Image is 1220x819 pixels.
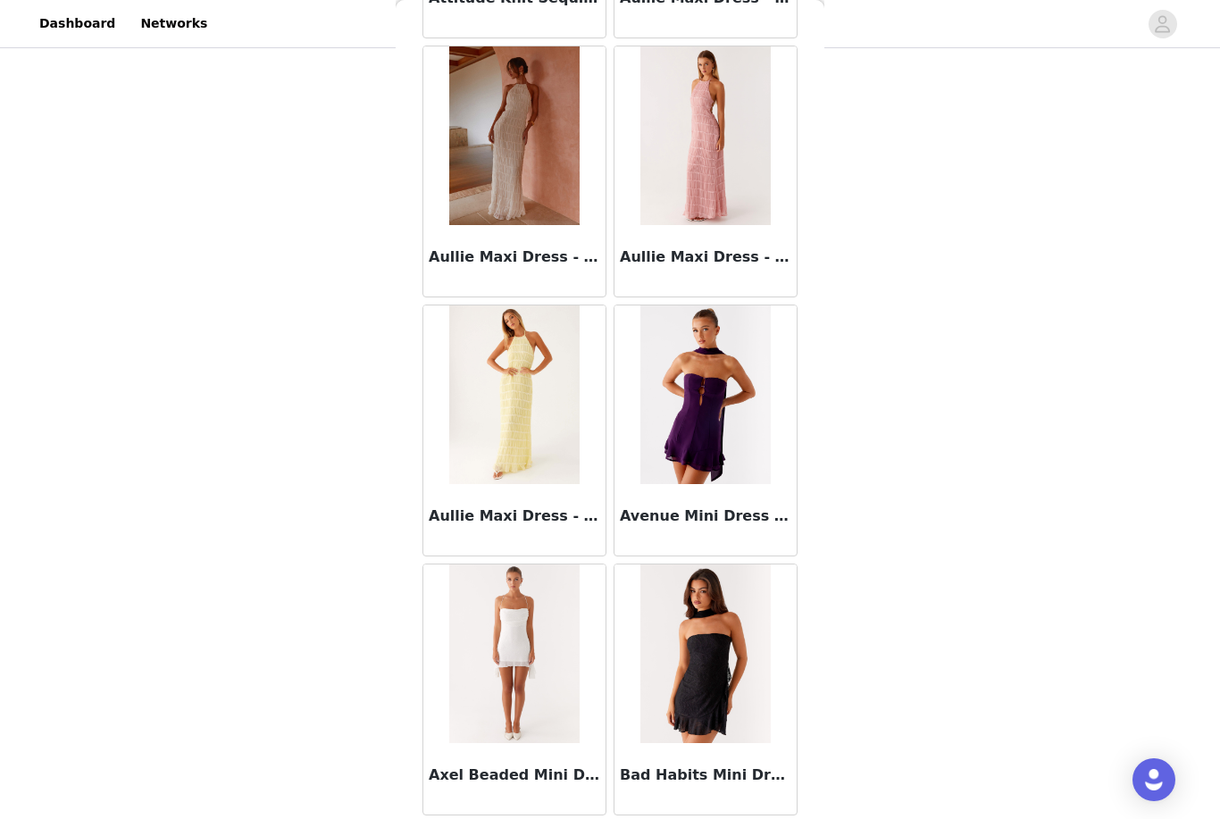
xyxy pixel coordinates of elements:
[449,564,579,743] img: Axel Beaded Mini Dress - White
[640,564,770,743] img: Bad Habits Mini Dress - Black
[429,247,600,268] h3: Aullie Maxi Dress - Ivory
[620,247,791,268] h3: Aullie Maxi Dress - Pink
[449,46,579,225] img: Aullie Maxi Dress - Ivory
[429,506,600,527] h3: Aullie Maxi Dress - Yellow
[1154,10,1171,38] div: avatar
[130,4,218,44] a: Networks
[640,305,770,484] img: Avenue Mini Dress - Plum
[620,765,791,786] h3: Bad Habits Mini Dress - Black
[1132,758,1175,801] div: Open Intercom Messenger
[620,506,791,527] h3: Avenue Mini Dress - Plum
[449,305,579,484] img: Aullie Maxi Dress - Yellow
[429,765,600,786] h3: Axel Beaded Mini Dress - White
[640,46,770,225] img: Aullie Maxi Dress - Pink
[29,4,126,44] a: Dashboard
